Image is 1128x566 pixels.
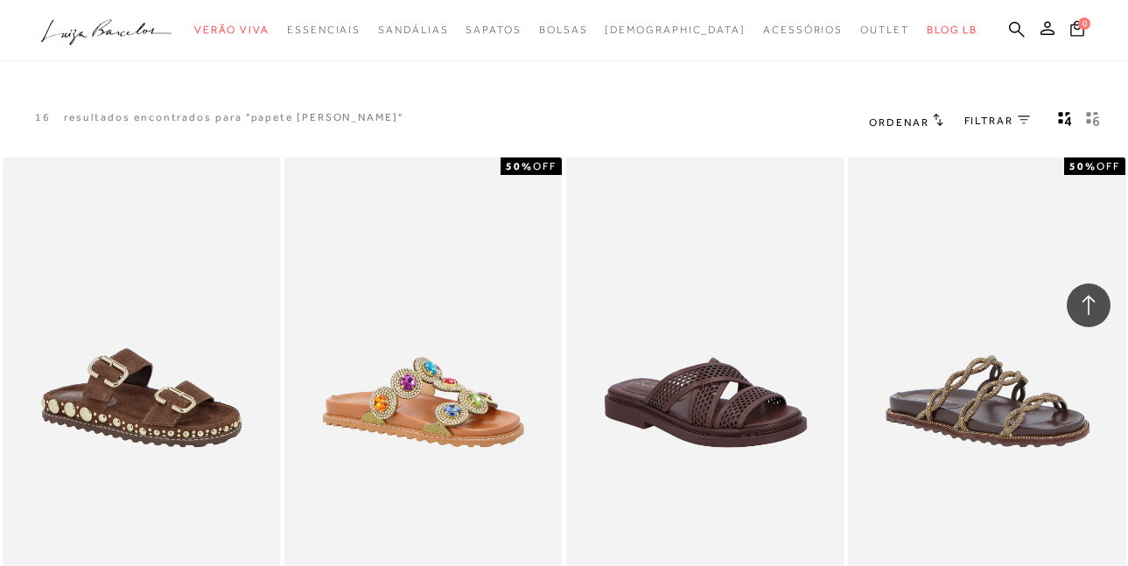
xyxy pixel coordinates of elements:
[1096,160,1120,172] span: OFF
[1081,110,1105,133] button: gridText6Desc
[506,160,533,172] strong: 50%
[378,14,448,46] a: noSubCategoriesText
[927,14,977,46] a: BLOG LB
[860,14,909,46] a: noSubCategoriesText
[194,24,270,36] span: Verão Viva
[1053,110,1077,133] button: Mostrar 4 produtos por linha
[466,24,521,36] span: Sapatos
[539,14,588,46] a: noSubCategoriesText
[1078,17,1090,30] span: 0
[927,24,977,36] span: BLOG LB
[869,116,928,129] span: Ordenar
[35,110,51,125] p: 16
[763,24,843,36] span: Acessórios
[287,14,361,46] a: noSubCategoriesText
[763,14,843,46] a: noSubCategoriesText
[533,160,557,172] span: OFF
[860,24,909,36] span: Outlet
[287,24,361,36] span: Essenciais
[1069,160,1096,172] strong: 50%
[539,24,588,36] span: Bolsas
[605,24,746,36] span: [DEMOGRAPHIC_DATA]
[605,14,746,46] a: noSubCategoriesText
[378,24,448,36] span: Sandálias
[1065,19,1089,43] button: 0
[194,14,270,46] a: noSubCategoriesText
[466,14,521,46] a: noSubCategoriesText
[964,114,1013,129] span: FILTRAR
[64,110,403,125] : resultados encontrados para "papete [PERSON_NAME]"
